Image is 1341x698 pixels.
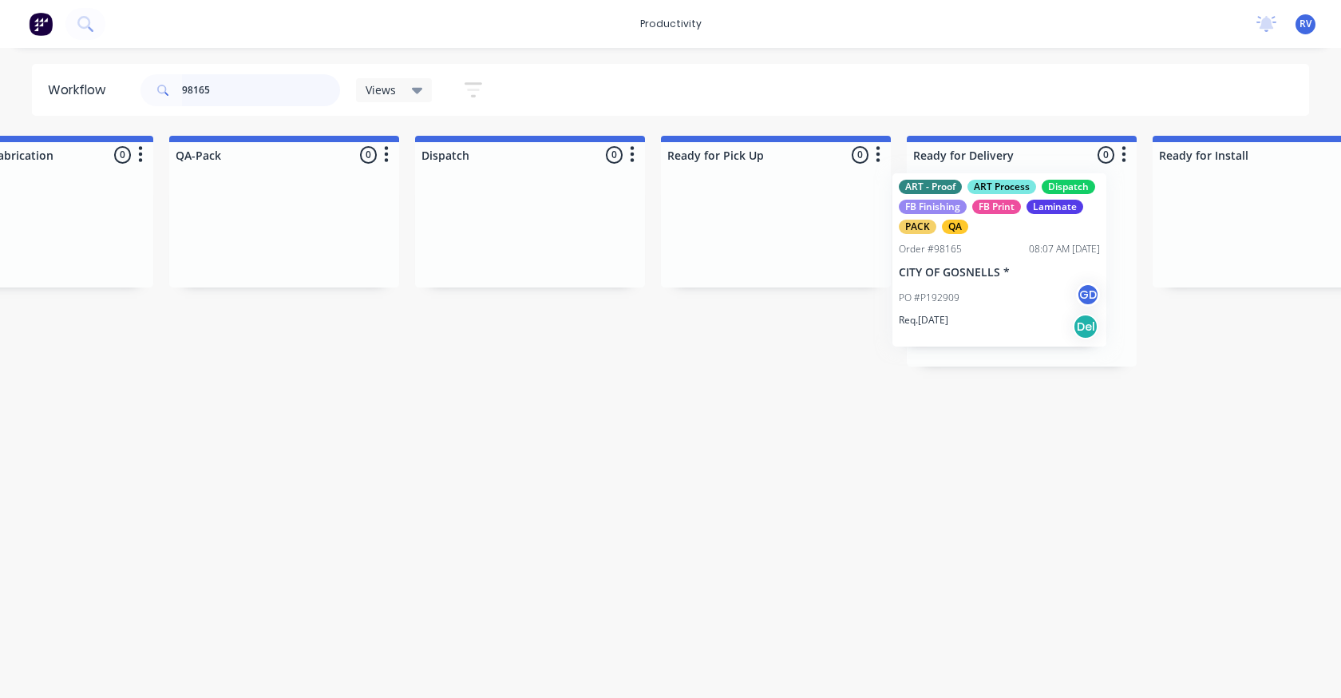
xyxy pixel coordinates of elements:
[632,12,710,36] div: productivity
[48,81,113,100] div: Workflow
[182,74,340,106] input: Search for orders...
[29,12,53,36] img: Factory
[1299,17,1311,31] span: RV
[366,81,396,98] span: Views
